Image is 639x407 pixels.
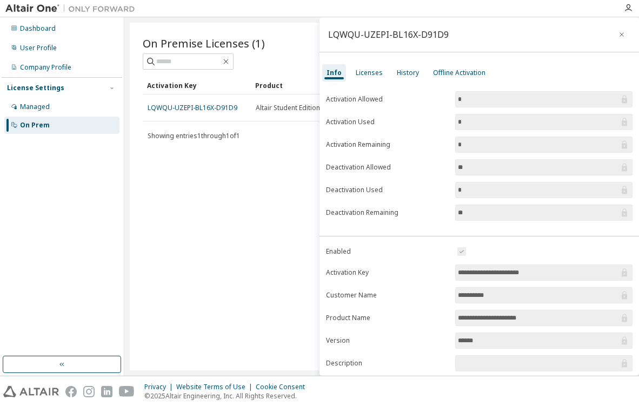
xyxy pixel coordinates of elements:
[326,118,449,126] label: Activation Used
[144,391,311,401] p: © 2025 Altair Engineering, Inc. All Rights Reserved.
[326,247,449,256] label: Enabled
[327,69,342,77] div: Info
[5,3,141,14] img: Altair One
[326,359,449,368] label: Description
[326,268,449,277] label: Activation Key
[20,63,71,72] div: Company Profile
[144,383,176,391] div: Privacy
[147,77,247,94] div: Activation Key
[176,383,256,391] div: Website Terms of Use
[20,121,50,130] div: On Prem
[326,95,449,104] label: Activation Allowed
[143,36,265,51] span: On Premise Licenses (1)
[255,77,355,94] div: Product
[83,386,95,397] img: instagram.svg
[256,383,311,391] div: Cookie Consent
[433,69,485,77] div: Offline Activation
[326,208,449,217] label: Deactivation Remaining
[326,336,449,345] label: Version
[326,163,449,172] label: Deactivation Allowed
[20,44,57,52] div: User Profile
[326,186,449,194] label: Deactivation Used
[3,386,59,397] img: altair_logo.svg
[20,103,50,111] div: Managed
[326,291,449,300] label: Customer Name
[7,84,64,92] div: License Settings
[148,131,240,140] span: Showing entries 1 through 1 of 1
[119,386,135,397] img: youtube.svg
[356,69,383,77] div: Licenses
[101,386,112,397] img: linkedin.svg
[256,104,320,112] span: Altair Student Edition
[328,30,449,39] div: LQWQU-UZEPI-BL16X-D91D9
[65,386,77,397] img: facebook.svg
[326,140,449,149] label: Activation Remaining
[148,103,237,112] a: LQWQU-UZEPI-BL16X-D91D9
[20,24,56,33] div: Dashboard
[326,314,449,322] label: Product Name
[397,69,419,77] div: History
